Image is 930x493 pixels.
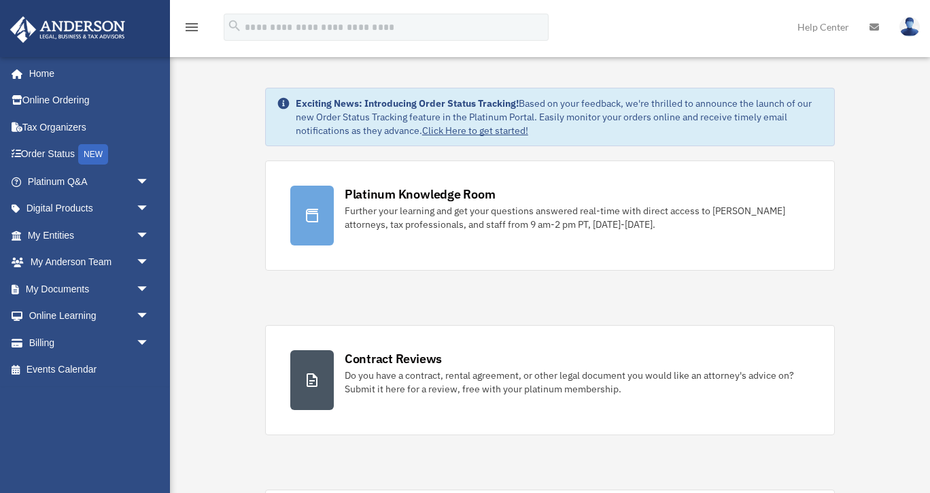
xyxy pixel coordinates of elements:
[136,195,163,223] span: arrow_drop_down
[296,97,519,109] strong: Exciting News: Introducing Order Status Tracking!
[136,249,163,277] span: arrow_drop_down
[345,350,442,367] div: Contract Reviews
[136,303,163,330] span: arrow_drop_down
[10,195,170,222] a: Digital Productsarrow_drop_down
[10,329,170,356] a: Billingarrow_drop_down
[10,87,170,114] a: Online Ordering
[136,329,163,357] span: arrow_drop_down
[10,222,170,249] a: My Entitiesarrow_drop_down
[899,17,920,37] img: User Pic
[136,222,163,250] span: arrow_drop_down
[10,356,170,384] a: Events Calendar
[10,275,170,303] a: My Documentsarrow_drop_down
[345,186,496,203] div: Platinum Knowledge Room
[184,24,200,35] a: menu
[345,204,810,231] div: Further your learning and get your questions answered real-time with direct access to [PERSON_NAM...
[10,114,170,141] a: Tax Organizers
[265,160,835,271] a: Platinum Knowledge Room Further your learning and get your questions answered real-time with dire...
[296,97,823,137] div: Based on your feedback, we're thrilled to announce the launch of our new Order Status Tracking fe...
[78,144,108,165] div: NEW
[265,325,835,435] a: Contract Reviews Do you have a contract, rental agreement, or other legal document you would like...
[136,275,163,303] span: arrow_drop_down
[184,19,200,35] i: menu
[6,16,129,43] img: Anderson Advisors Platinum Portal
[10,60,163,87] a: Home
[136,168,163,196] span: arrow_drop_down
[10,141,170,169] a: Order StatusNEW
[422,124,528,137] a: Click Here to get started!
[10,303,170,330] a: Online Learningarrow_drop_down
[10,168,170,195] a: Platinum Q&Aarrow_drop_down
[345,369,810,396] div: Do you have a contract, rental agreement, or other legal document you would like an attorney's ad...
[10,249,170,276] a: My Anderson Teamarrow_drop_down
[227,18,242,33] i: search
